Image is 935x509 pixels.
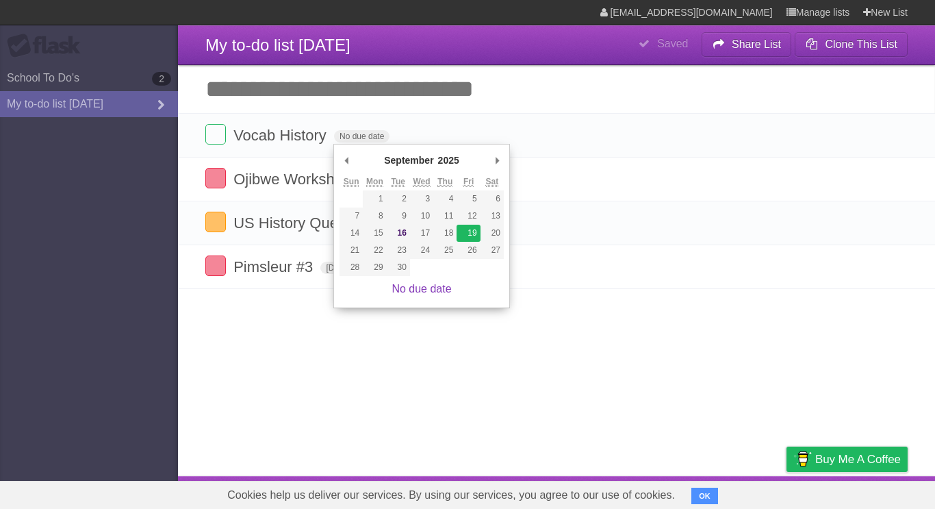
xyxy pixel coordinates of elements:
[387,242,410,259] button: 23
[214,482,689,509] span: Cookies help us deliver our services. By using our services, you agree to our use of cookies.
[363,225,386,242] button: 15
[410,242,433,259] button: 24
[387,225,410,242] button: 16
[457,208,480,225] button: 12
[657,38,688,49] b: Saved
[481,225,504,242] button: 20
[7,34,89,58] div: Flask
[433,190,457,208] button: 4
[457,242,480,259] button: 26
[457,225,480,242] button: 19
[233,171,359,188] span: Ojibwe Worksheet
[340,225,363,242] button: 14
[437,177,452,187] abbr: Thursday
[410,208,433,225] button: 10
[650,480,705,506] a: Developers
[795,32,908,57] button: Clone This List
[410,190,433,208] button: 3
[340,150,353,171] button: Previous Month
[392,283,451,295] a: No due date
[363,208,386,225] button: 8
[233,258,316,275] span: Pimsleur #3
[815,447,901,471] span: Buy me a coffee
[340,259,363,276] button: 28
[702,32,792,57] button: Share List
[433,225,457,242] button: 18
[205,256,226,276] label: Done
[457,190,480,208] button: 5
[363,190,386,208] button: 1
[413,177,430,187] abbr: Wednesday
[825,38,897,50] b: Clone This List
[481,242,504,259] button: 27
[363,259,386,276] button: 29
[205,124,226,145] label: Done
[205,36,350,54] span: My to-do list [DATE]
[334,130,389,142] span: No due date
[436,150,461,171] div: 2025
[366,177,383,187] abbr: Monday
[363,242,386,259] button: 22
[233,214,373,232] span: US History Question
[205,212,226,232] label: Done
[486,177,499,187] abbr: Saturday
[433,208,457,225] button: 11
[604,480,633,506] a: About
[410,225,433,242] button: 17
[340,208,363,225] button: 7
[387,259,410,276] button: 30
[463,177,474,187] abbr: Friday
[152,72,171,86] b: 2
[769,480,804,506] a: Privacy
[320,262,357,274] span: [DATE]
[722,480,752,506] a: Terms
[340,242,363,259] button: 21
[691,488,718,504] button: OK
[382,150,435,171] div: September
[344,177,359,187] abbr: Sunday
[387,208,410,225] button: 9
[391,177,405,187] abbr: Tuesday
[490,150,504,171] button: Next Month
[387,190,410,208] button: 2
[481,208,504,225] button: 13
[205,168,226,188] label: Done
[793,447,812,471] img: Buy me a coffee
[433,242,457,259] button: 25
[481,190,504,208] button: 6
[732,38,781,50] b: Share List
[821,480,908,506] a: Suggest a feature
[233,127,330,144] span: Vocab History
[786,447,908,472] a: Buy me a coffee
